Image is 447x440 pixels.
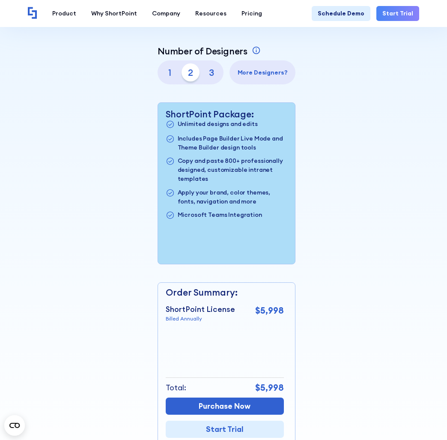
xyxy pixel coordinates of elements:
[178,156,288,183] p: Copy and paste 800+ professionally designed, customizable intranet templates
[255,304,284,317] p: $5,998
[232,68,292,77] p: More Designers?
[91,9,137,18] div: Why ShortPoint
[166,398,284,415] a: Purchase Now
[52,9,76,18] div: Product
[28,7,37,20] a: Home
[161,63,179,81] p: 1
[178,120,258,129] p: Unlimited designs and edits
[45,6,84,21] a: Product
[166,304,235,315] p: ShortPoint License
[195,9,226,18] div: Resources
[166,421,284,438] a: Start Trial
[376,6,419,21] a: Start Trial
[241,9,262,18] div: Pricing
[234,6,270,21] a: Pricing
[158,46,262,57] a: Number of Designers
[145,6,188,21] a: Company
[166,286,284,299] p: Order Summary:
[188,6,234,21] a: Resources
[4,415,25,436] button: Open CMP widget
[166,315,235,323] p: Billed Annually
[158,46,247,57] p: Number of Designers
[166,382,186,393] p: Total:
[84,6,145,21] a: Why ShortPoint
[404,399,447,440] iframe: Chat Widget
[166,109,288,120] p: ShortPoint Package:
[178,188,288,206] p: Apply your brand, color themes, fonts, navigation and more
[182,63,200,81] p: 2
[203,63,221,81] p: 3
[312,6,370,21] a: Schedule Demo
[178,134,288,152] p: Includes Page Builder Live Mode and Theme Builder design tools
[255,381,284,395] p: $5,998
[178,210,262,220] p: Microsoft Teams Integration
[152,9,180,18] div: Company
